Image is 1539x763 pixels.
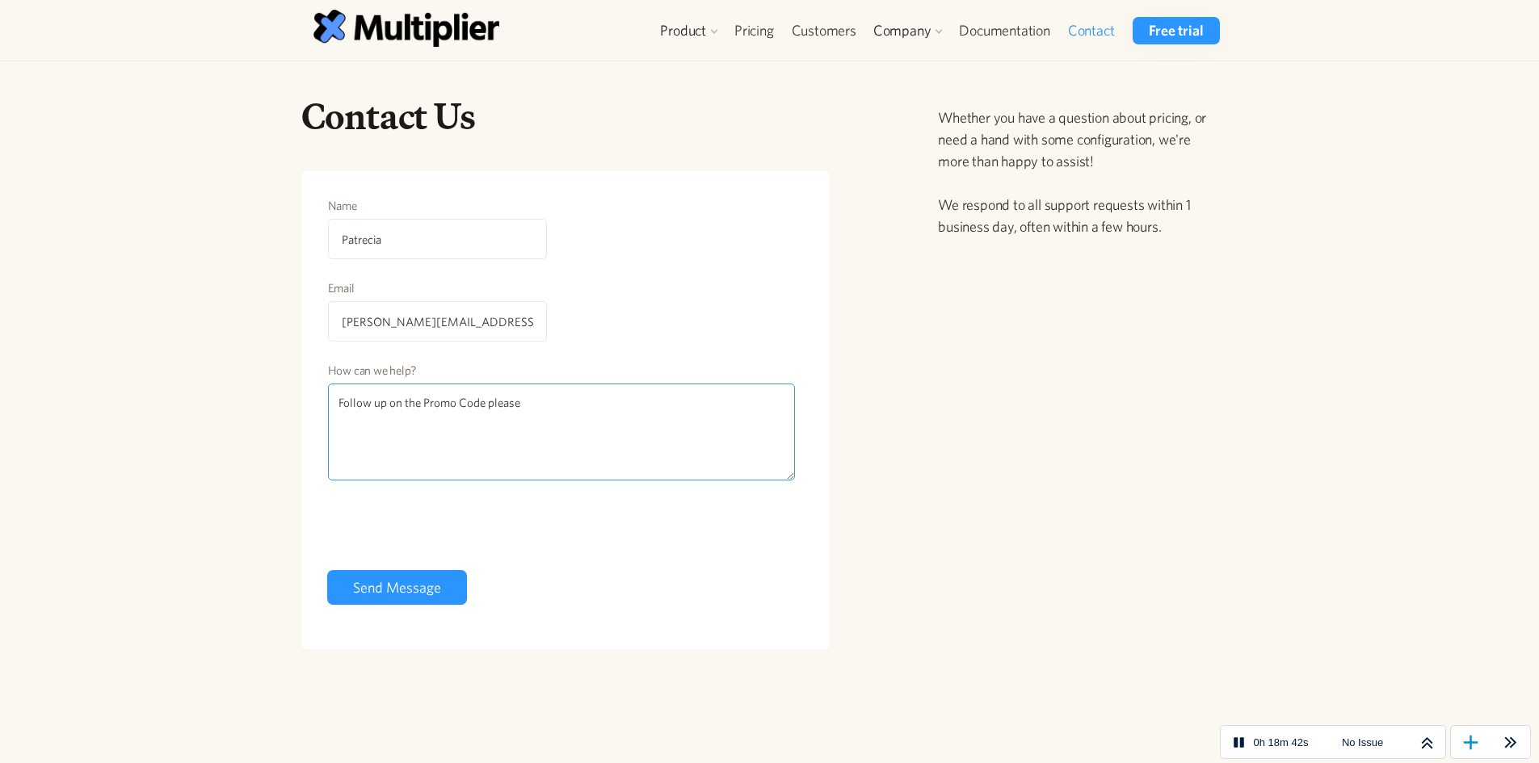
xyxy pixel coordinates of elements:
a: Customers [783,17,865,44]
a: Free trial [1133,17,1219,44]
iframe: reCAPTCHA [327,501,573,564]
input: Your name [328,219,547,259]
a: Pricing [725,17,783,44]
h1: Contact Us [301,94,830,139]
input: Send Message [327,570,467,605]
label: Name [328,198,547,214]
label: How can we help? [328,363,796,379]
label: Email [328,280,547,296]
div: Company [873,21,931,40]
form: Contact Form [327,197,805,611]
div: Product [652,17,725,44]
div: Product [660,21,706,40]
a: Contact [1059,17,1124,44]
a: Documentation [950,17,1058,44]
p: Whether you have a question about pricing, or need a hand with some configuration, we're more tha... [938,107,1222,237]
input: example@email.com [328,301,547,342]
div: Company [865,17,951,44]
